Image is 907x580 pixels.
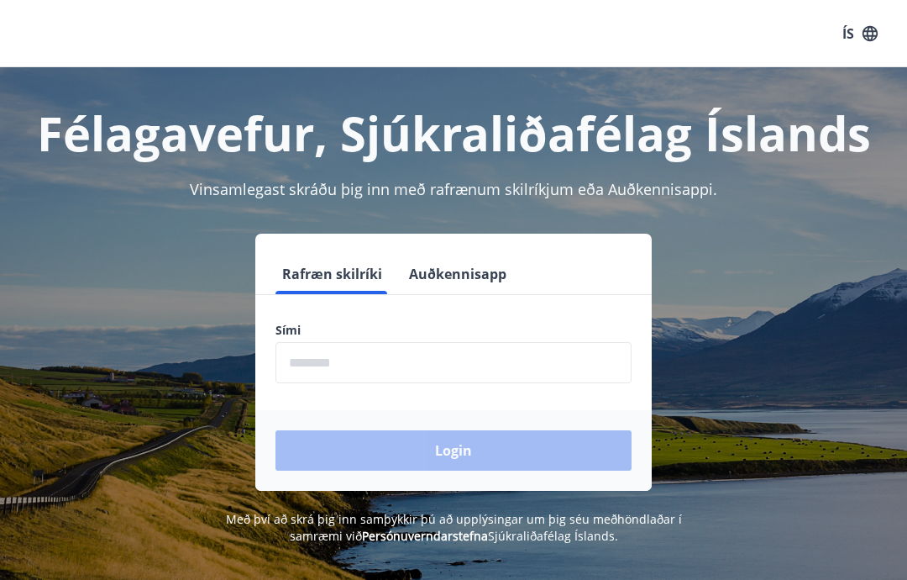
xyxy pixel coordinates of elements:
a: Persónuverndarstefna [362,528,488,544]
span: Vinsamlegast skráðu þig inn með rafrænum skilríkjum eða Auðkennisappi. [190,179,717,199]
button: Rafræn skilríki [275,254,389,294]
h1: Félagavefur, Sjúkraliðafélag Íslands [20,101,887,165]
button: ÍS [833,18,887,49]
button: Auðkennisapp [402,254,513,294]
label: Sími [275,322,632,339]
span: Með því að skrá þig inn samþykkir þú að upplýsingar um þig séu meðhöndlaðar í samræmi við Sjúkral... [226,511,682,544]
